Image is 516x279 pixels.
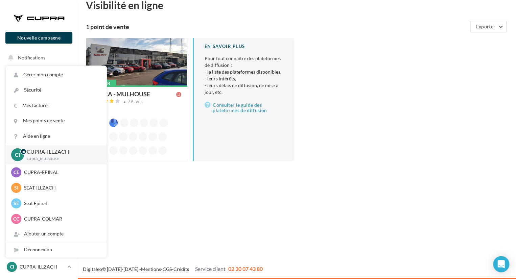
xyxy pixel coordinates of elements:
[4,152,74,166] a: Médiathèque
[27,148,96,156] p: CUPRA-ILLZACH
[20,263,65,270] p: CUPRA-ILLZACH
[14,184,18,191] span: SI
[205,101,283,115] a: Consulter le guide des plateformes de diffusion
[228,265,263,272] span: 02 30 07 43 80
[205,55,283,96] p: Pour tout connaître des plateformes de diffusion :
[14,200,19,207] span: SE
[205,82,283,96] li: - leurs délais de diffusion, de mise à jour, etc.
[173,266,189,272] a: Crédits
[163,266,172,272] a: CGS
[476,24,495,29] span: Exporter
[5,32,72,44] button: Nouvelle campagne
[6,129,107,144] a: Aide en ligne
[6,113,107,128] a: Mes points de vente
[5,260,72,273] a: CI CUPRA-ILLZACH
[83,266,263,272] span: © [DATE]-[DATE] - - -
[141,266,161,272] a: Mentions
[86,24,467,30] div: 1 point de vente
[6,67,107,82] a: Gérer mon compte
[195,265,226,272] span: Service client
[493,256,509,272] div: Open Intercom Messenger
[6,82,107,98] a: Sécurité
[15,151,20,159] span: CI
[4,185,74,205] a: PERSONNALISATION PRINT
[14,169,19,176] span: CE
[13,215,19,222] span: CC
[4,169,74,183] a: Calendrier
[6,98,107,113] a: Mes factures
[83,266,102,272] a: Digitaleo
[92,91,150,97] div: CUPRA - MULHOUSE
[27,156,96,162] p: cupra_mulhouse
[4,51,71,65] button: Notifications
[6,242,107,257] div: Déconnexion
[18,55,45,60] span: Notifications
[24,200,98,207] p: Seat Epinal
[4,135,74,149] a: Contacts
[92,98,182,106] a: 79 avis
[24,215,98,222] p: CUPRA-COLMAR
[10,263,14,270] span: CI
[4,68,74,82] a: Opérations
[4,84,74,99] a: Boîte de réception10
[24,184,98,191] p: SEAT-ILLZACH
[205,75,283,82] li: - leurs intérêts,
[128,99,143,104] div: 79 avis
[4,102,74,116] a: Visibilité en ligne
[6,226,107,242] div: Ajouter un compte
[205,43,283,50] div: En savoir plus
[24,169,98,176] p: CUPRA-EPINAL
[470,21,507,32] button: Exporter
[4,119,74,133] a: Campagnes
[205,69,283,75] li: - la liste des plateformes disponibles,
